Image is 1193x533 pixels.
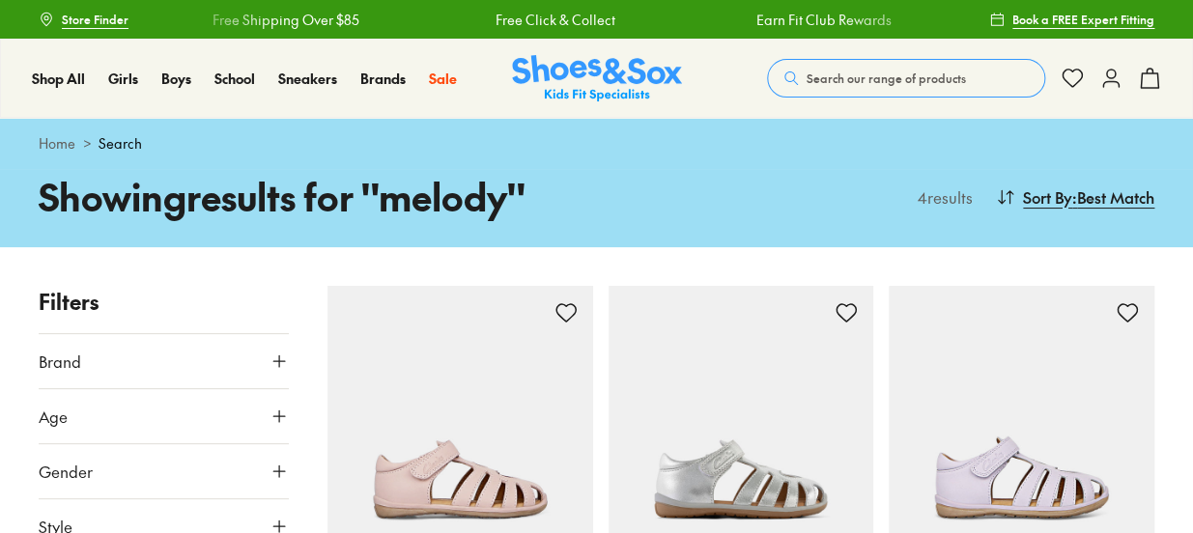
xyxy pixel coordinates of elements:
[807,70,966,87] span: Search our range of products
[39,169,597,224] h1: Showing results for " melody "
[39,460,93,483] span: Gender
[495,10,614,30] a: Free Click & Collect
[39,2,128,37] a: Store Finder
[512,55,682,102] img: SNS_Logo_Responsive.svg
[996,176,1154,218] button: Sort By:Best Match
[213,10,359,30] a: Free Shipping Over $85
[32,69,85,89] a: Shop All
[39,350,81,373] span: Brand
[278,69,337,88] span: Sneakers
[767,59,1045,98] button: Search our range of products
[39,286,289,318] p: Filters
[429,69,457,89] a: Sale
[161,69,191,89] a: Boys
[910,185,973,209] p: 4 results
[62,11,128,28] span: Store Finder
[1023,185,1072,209] span: Sort By
[161,69,191,88] span: Boys
[39,133,1154,154] div: >
[108,69,138,88] span: Girls
[1012,11,1154,28] span: Book a FREE Expert Fitting
[755,10,891,30] a: Earn Fit Club Rewards
[39,334,289,388] button: Brand
[360,69,406,89] a: Brands
[512,55,682,102] a: Shoes & Sox
[99,133,142,154] span: Search
[429,69,457,88] span: Sale
[214,69,255,88] span: School
[360,69,406,88] span: Brands
[214,69,255,89] a: School
[278,69,337,89] a: Sneakers
[989,2,1154,37] a: Book a FREE Expert Fitting
[39,444,289,498] button: Gender
[32,69,85,88] span: Shop All
[39,405,68,428] span: Age
[39,133,75,154] a: Home
[39,389,289,443] button: Age
[1072,185,1154,209] span: : Best Match
[108,69,138,89] a: Girls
